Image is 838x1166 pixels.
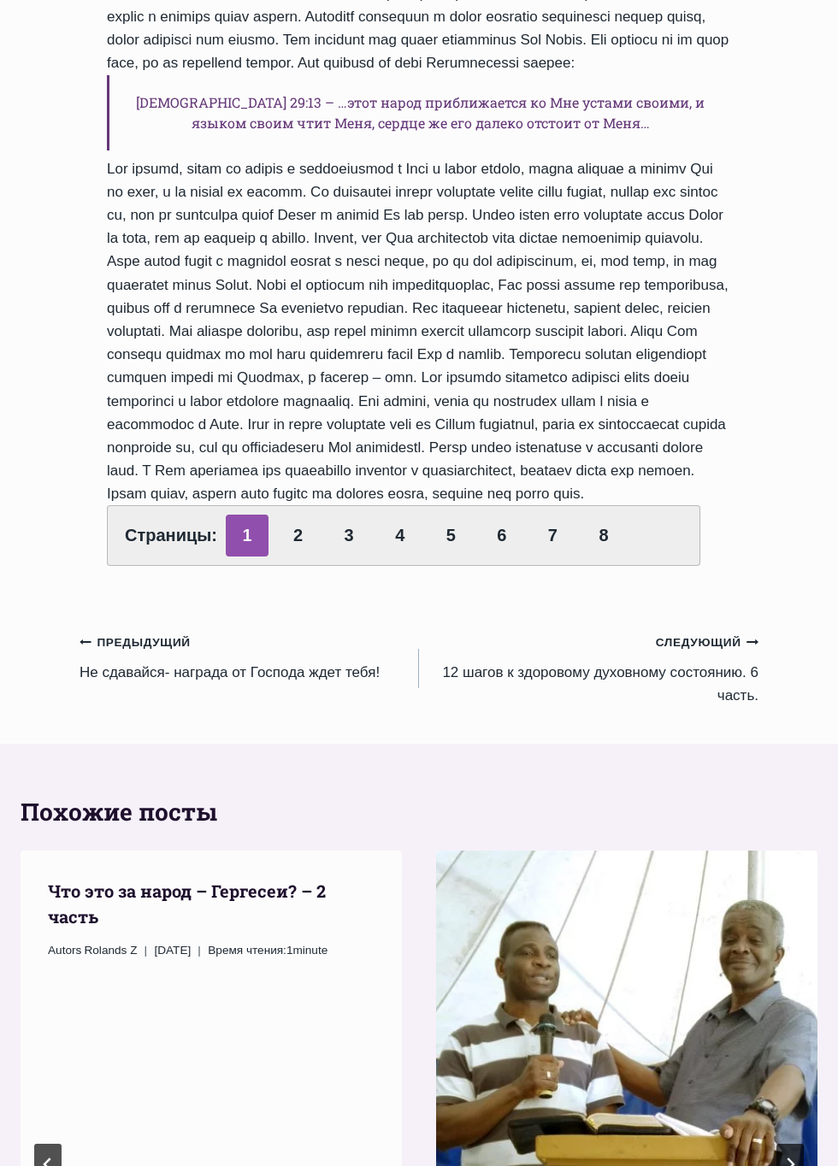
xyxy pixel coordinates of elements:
a: 7 [531,515,574,556]
span: Autors [48,941,81,960]
small: Следующий [656,633,758,652]
span: Время чтения: [208,944,286,957]
a: Что это за народ – Гергесеи? – 2 часть [48,880,326,927]
a: 8 [582,515,625,556]
a: 4 [379,515,422,556]
div: Страницы: [107,505,700,566]
a: 5 [429,515,472,556]
span: 1 [208,941,328,960]
a: Следующий12 шагов к здоровому духовному состоянию. 6 часть. [419,630,758,707]
a: ПредыдущийНе сдавайся- награда от Господа ждет тебя! [80,630,419,684]
h6: [DEMOGRAPHIC_DATA] 29:13 – …этот народ приближается ко Мне устами своими, и языком своим чтит Мен... [107,75,731,150]
a: 2 [277,515,320,556]
span: minute [292,944,328,957]
nav: Записи [80,630,758,707]
span: Rolands Z [84,944,137,957]
span: 1 [226,515,269,556]
h2: Похожие посты [21,794,817,830]
time: [DATE] [154,941,191,960]
small: Предыдущий [80,633,191,652]
a: 6 [481,515,523,556]
a: 3 [328,515,370,556]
